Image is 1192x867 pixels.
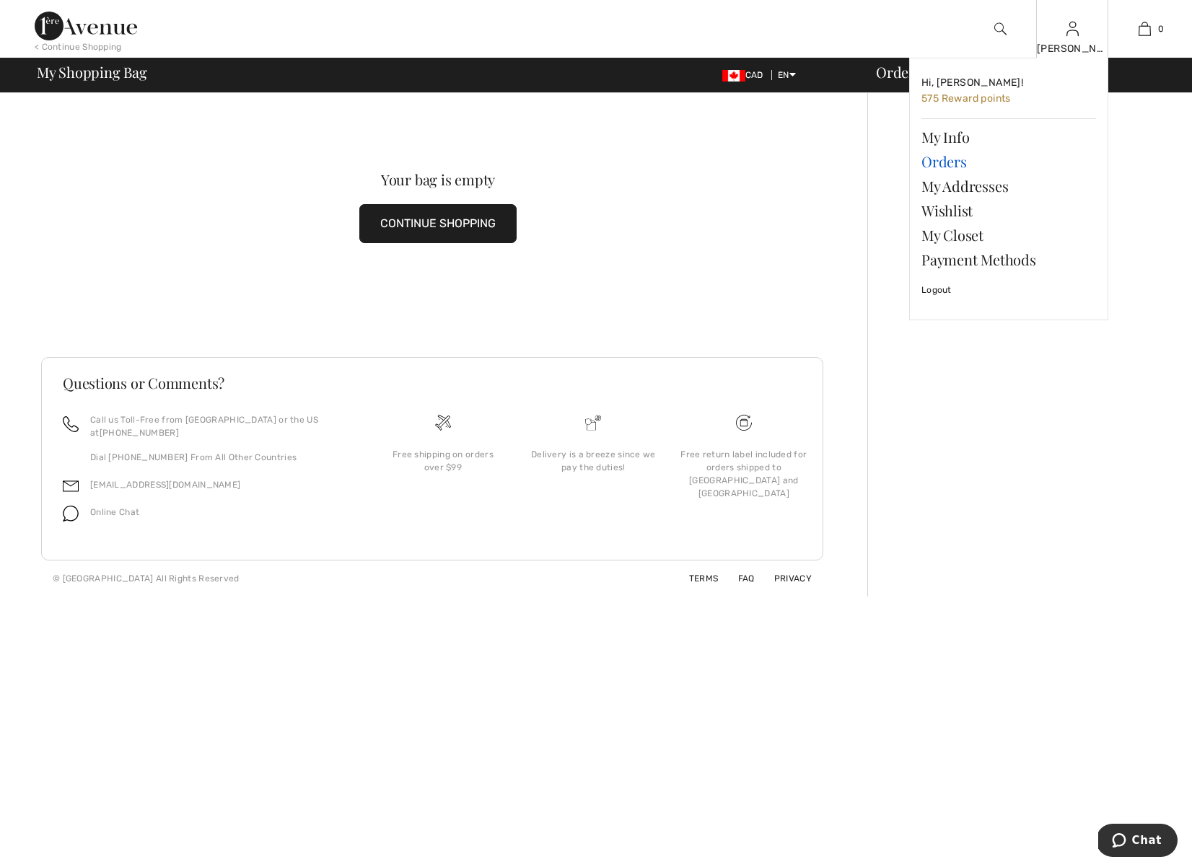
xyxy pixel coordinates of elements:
img: chat [63,506,79,521]
img: call [63,416,79,432]
a: Payment Methods [921,247,1096,272]
div: Your bag is empty [81,172,795,187]
span: 0 [1158,22,1164,35]
a: My Addresses [921,174,1096,198]
p: Call us Toll-Free from [GEOGRAPHIC_DATA] or the US at [90,413,351,439]
a: Wishlist [921,198,1096,223]
span: CAD [722,70,769,80]
img: Delivery is a breeze since we pay the duties! [585,415,601,431]
img: Free shipping on orders over $99 [435,415,451,431]
a: [EMAIL_ADDRESS][DOMAIN_NAME] [90,480,240,490]
span: Hi, [PERSON_NAME]! [921,76,1023,89]
a: Hi, [PERSON_NAME]! 575 Reward points [921,70,1096,113]
button: CONTINUE SHOPPING [359,204,517,243]
div: [PERSON_NAME] [1037,41,1108,56]
div: Order Summary [859,65,1183,79]
div: < Continue Shopping [35,40,122,53]
a: FAQ [721,573,755,584]
h3: Questions or Comments? [63,376,802,390]
div: Free return label included for orders shipped to [GEOGRAPHIC_DATA] and [GEOGRAPHIC_DATA] [680,448,807,500]
a: Terms [672,573,719,584]
a: [PHONE_NUMBER] [100,428,179,438]
a: Privacy [757,573,812,584]
div: Delivery is a breeze since we pay the duties! [530,448,657,474]
span: My Shopping Bag [37,65,147,79]
a: My Closet [921,223,1096,247]
img: Canadian Dollar [722,70,745,82]
a: 0 [1109,20,1180,38]
a: Orders [921,149,1096,174]
img: My Info [1066,20,1079,38]
a: Logout [921,272,1096,308]
img: email [63,478,79,494]
img: 1ère Avenue [35,12,137,40]
span: EN [778,70,796,80]
div: Free shipping on orders over $99 [380,448,507,474]
iframe: Opens a widget where you can chat to one of our agents [1098,824,1178,860]
p: Dial [PHONE_NUMBER] From All Other Countries [90,451,351,464]
img: Free shipping on orders over $99 [736,415,752,431]
a: Sign In [1066,22,1079,35]
span: 575 Reward points [921,92,1011,105]
img: My Bag [1139,20,1151,38]
div: © [GEOGRAPHIC_DATA] All Rights Reserved [53,572,240,585]
span: Online Chat [90,507,139,517]
img: search the website [994,20,1007,38]
a: My Info [921,125,1096,149]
